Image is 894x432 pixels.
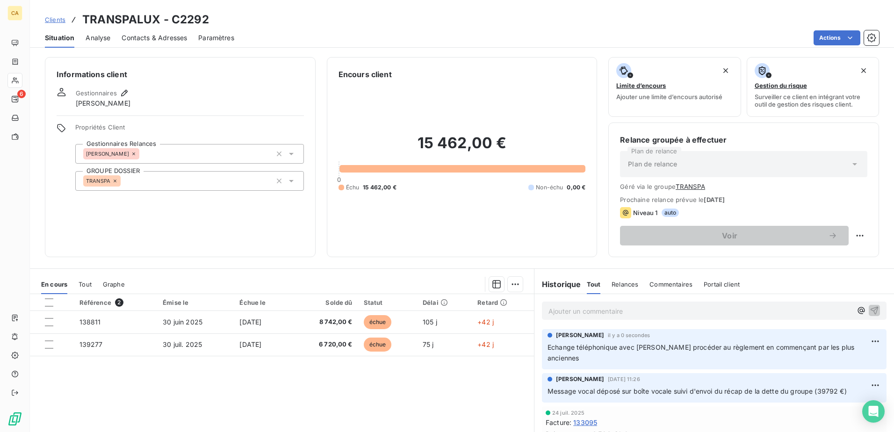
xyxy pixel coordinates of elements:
[548,343,856,362] span: Echange téléphonique avec [PERSON_NAME] procéder au règlement en commençant par les plus anciennes
[339,134,586,162] h2: 15 462,00 €
[45,33,74,43] span: Situation
[608,332,650,338] span: il y a 0 secondes
[79,281,92,288] span: Tout
[755,82,807,89] span: Gestion du risque
[546,418,571,427] span: Facture :
[17,90,26,98] span: 6
[608,57,741,117] button: Limite d’encoursAjouter une limite d’encours autorisé
[363,183,397,192] span: 15 462,00 €
[239,318,261,326] span: [DATE]
[239,299,285,306] div: Échue le
[45,16,65,23] span: Clients
[7,6,22,21] div: CA
[423,318,437,326] span: 105 j
[567,183,585,192] span: 0,00 €
[620,183,867,190] span: Géré via le groupe
[612,281,638,288] span: Relances
[239,340,261,348] span: [DATE]
[76,99,130,108] span: [PERSON_NAME]
[477,299,528,306] div: Retard
[122,33,187,43] span: Contacts & Adresses
[86,151,129,157] span: [PERSON_NAME]
[536,183,563,192] span: Non-échu
[79,340,103,348] span: 139277
[139,150,147,158] input: Ajouter une valeur
[7,411,22,426] img: Logo LeanPay
[364,315,392,329] span: échue
[662,209,679,217] span: auto
[704,196,725,203] span: [DATE]
[608,376,640,382] span: [DATE] 11:26
[76,89,117,97] span: Gestionnaires
[86,33,110,43] span: Analyse
[163,340,202,348] span: 30 juil. 2025
[121,177,128,185] input: Ajouter une valeur
[337,176,341,183] span: 0
[115,298,123,307] span: 2
[79,318,101,326] span: 138811
[423,340,434,348] span: 75 j
[548,387,847,395] span: Message vocal déposé sur boîte vocale suivi d'envoi du récap de la dette du groupe (39792 €)
[41,281,67,288] span: En cours
[620,226,849,245] button: Voir
[346,183,360,192] span: Échu
[86,178,110,184] span: TRANSPA
[616,93,722,101] span: Ajouter une limite d’encours autorisé
[364,299,411,306] div: Statut
[45,15,65,24] a: Clients
[628,159,677,169] span: Plan de relance
[633,209,657,216] span: Niveau 1
[82,11,209,28] h3: TRANSPALUX - C2292
[620,134,867,145] h6: Relance groupée à effectuer
[57,69,304,80] h6: Informations client
[552,410,584,416] span: 24 juil. 2025
[163,318,202,326] span: 30 juin 2025
[339,69,392,80] h6: Encours client
[296,340,352,349] span: 6 720,00 €
[477,340,494,348] span: +42 j
[296,317,352,327] span: 8 742,00 €
[79,298,152,307] div: Référence
[587,281,601,288] span: Tout
[163,299,228,306] div: Émise le
[556,375,604,383] span: [PERSON_NAME]
[616,82,666,89] span: Limite d’encours
[676,183,705,190] button: TRANSPA
[620,196,867,203] span: Prochaine relance prévue le
[423,299,466,306] div: Délai
[747,57,879,117] button: Gestion du risqueSurveiller ce client en intégrant votre outil de gestion des risques client.
[364,338,392,352] span: échue
[477,318,494,326] span: +42 j
[556,331,604,339] span: [PERSON_NAME]
[814,30,860,45] button: Actions
[649,281,692,288] span: Commentaires
[704,281,740,288] span: Portail client
[862,400,885,423] div: Open Intercom Messenger
[755,93,871,108] span: Surveiller ce client en intégrant votre outil de gestion des risques client.
[103,281,125,288] span: Graphe
[75,123,304,137] span: Propriétés Client
[631,232,828,239] span: Voir
[198,33,234,43] span: Paramètres
[296,299,352,306] div: Solde dû
[534,279,581,290] h6: Historique
[573,418,597,427] span: 133095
